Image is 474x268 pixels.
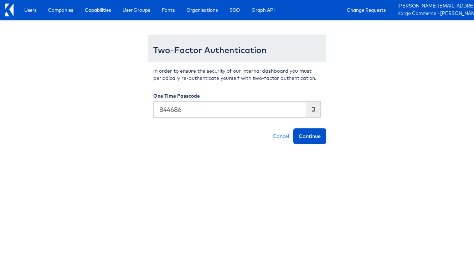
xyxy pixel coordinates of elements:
[85,6,111,14] span: Capabilities
[252,6,275,14] span: Graph API
[153,101,306,118] input: Enter the code
[153,45,321,55] h3: Two-Factor Authentication
[79,4,116,16] a: Capabilities
[153,67,321,82] p: In order to ensure the security of our internal dashboard you must periodically re-authenticate y...
[162,6,175,14] span: Fonts
[153,92,200,99] label: One Time Passcode
[397,10,469,17] a: Kargo Commerce - [PERSON_NAME]
[24,6,36,14] span: Users
[293,128,326,144] button: Continue
[117,4,155,16] a: User Groups
[224,4,245,16] a: SSO
[48,6,73,14] span: Companies
[43,4,78,16] a: Companies
[341,4,391,16] a: Change Requests
[186,6,218,14] span: Organisations
[156,4,180,16] a: Fonts
[397,2,469,10] a: [PERSON_NAME][EMAIL_ADDRESS][DOMAIN_NAME]
[268,128,293,144] a: Cancel
[181,4,223,16] a: Organisations
[230,6,240,14] span: SSO
[123,6,150,14] span: User Groups
[19,4,42,16] a: Users
[246,4,280,16] a: Graph API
